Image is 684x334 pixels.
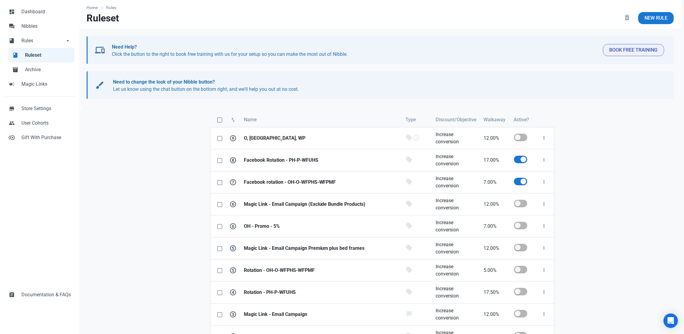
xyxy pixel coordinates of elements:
a: OH - Promo - 5% [240,215,402,237]
span: Active? [514,116,529,123]
span: store [406,310,413,317]
span: 6 [230,223,236,229]
a: Facebook Rotation - PH-P-WFUHS [240,149,402,171]
span: devices [95,45,105,55]
span: campaign [9,81,15,87]
div: Open Intercom Messenger [664,313,678,328]
span: local_offer [406,222,413,229]
a: storeStore Settings [5,101,74,116]
span: 9 [230,135,236,141]
span: User Cohorts [21,119,71,127]
a: 12.00% [480,237,510,259]
span: 8 [230,157,236,163]
span: 5 [230,267,236,273]
span: local_offer [406,200,413,207]
span: delete_forever [623,14,631,21]
a: Rotation - PH-P-WFUHS [240,282,402,303]
button: delete_forever [618,12,636,24]
strong: O, [GEOGRAPHIC_DATA], WP [244,135,399,142]
span: schedule [413,134,420,141]
strong: OH - Promo - 5% [244,223,399,230]
span: local_offer [406,134,413,141]
span: swap_vert [230,117,236,122]
span: Store Settings [21,105,71,112]
a: Increase conversion [432,282,480,303]
span: Rules [21,37,65,44]
span: inventory_2 [12,66,18,72]
span: book [9,37,15,43]
strong: Magic Link - Email Campaign [244,311,399,318]
span: people [9,119,15,126]
a: 7.00% [480,215,510,237]
span: Walkaway [484,116,506,123]
a: peopleUser Cohorts [5,116,74,130]
a: Increase conversion [432,215,480,237]
span: 5 [230,245,236,251]
a: inventory_2Archive [8,62,74,77]
strong: Magic Link - Email Campaign Premium plus bed frames [244,245,399,252]
a: 5.00% [480,259,510,281]
strong: Rotation - PH-P-WFUHS [244,289,399,296]
a: Increase conversion [432,127,480,149]
a: Magic Link - Email Campaign Premium plus bed frames [240,237,402,259]
a: assignmentDocumentation & FAQs [5,288,74,302]
span: Gift With Purchase [21,134,71,141]
span: control_point_duplicate [9,134,15,140]
strong: Facebook rotation - OH-O-WFPHS-WFPMF [244,179,399,186]
a: Facebook rotation - OH-O-WFPHS-WFPMF [240,171,402,193]
span: 6 [230,201,236,207]
button: Book Free Training [603,44,664,56]
a: 17.50% [480,282,510,303]
span: book [12,52,18,58]
a: New Rule [638,12,674,24]
span: New Rule [645,14,667,22]
span: Book Free Training [609,46,658,54]
b: Need Help? [112,44,137,50]
span: 7 [230,179,236,185]
a: Magic Link - Email Campaign [240,304,402,325]
h1: Ruleset [87,13,119,24]
strong: Magic Link - Email Campaign (Exclude Bundle Products) [244,201,399,208]
a: campaignMagic Links [5,77,74,91]
span: store [9,105,15,111]
span: Name [244,116,257,123]
a: dashboardDashboard [5,5,74,19]
p: Click the button to the right to book free training with us for your setup so you can make the mo... [112,43,598,58]
span: arrow_drop_down [65,37,71,43]
span: forum [9,23,15,29]
a: Rotation - OH-O-WFPHS-WFPMF [240,259,402,281]
a: forumNibbles [5,19,74,33]
a: Magic Link - Email Campaign (Exclude Bundle Products) [240,193,402,215]
a: 12.00% [480,127,510,149]
strong: Facebook Rotation - PH-P-WFUHS [244,157,399,164]
a: Increase conversion [432,237,480,259]
strong: Rotation - OH-O-WFPHS-WFPMF [244,267,399,274]
a: Increase conversion [432,304,480,325]
a: 12.00% [480,304,510,325]
span: local_offer [406,288,413,295]
a: O, [GEOGRAPHIC_DATA], WP [240,127,402,149]
span: brush [95,80,105,90]
span: local_offer [406,266,413,273]
span: Archive [25,66,71,73]
span: 3 [230,311,236,317]
span: dashboard [9,8,15,14]
p: Let us know using the chat button on the bottom right, and we'll help you out at no cost. [113,78,658,93]
a: Increase conversion [432,193,480,215]
b: Need to change the look of your Nibble button? [113,79,215,85]
span: assignment [9,291,15,297]
span: Type [406,116,416,123]
span: local_offer [406,244,413,251]
a: Home [87,5,101,11]
span: Nibbles [21,23,71,30]
span: 4 [230,289,236,295]
span: Dashboard [21,8,71,15]
a: 12.00% [480,193,510,215]
a: Increase conversion [432,171,480,193]
a: 17.00% [480,149,510,171]
span: Documentation & FAQs [21,291,71,298]
a: bookRulesarrow_drop_down [5,33,74,48]
span: Magic Links [21,81,71,88]
a: bookRuleset [8,48,74,62]
a: 7.00% [480,171,510,193]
